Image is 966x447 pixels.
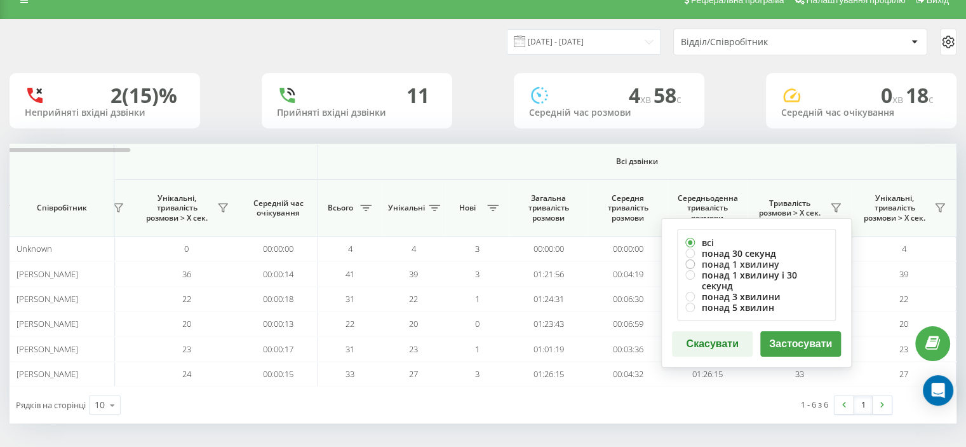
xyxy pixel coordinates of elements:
[899,268,908,280] span: 39
[475,268,480,280] span: 3
[239,261,318,286] td: 00:00:14
[781,107,941,118] div: Середній час очікування
[685,237,828,248] label: всі
[858,193,930,223] span: Унікальні, тривалість розмови > Х сек.
[356,156,918,167] span: Всі дзвінки
[509,287,588,312] td: 01:24:31
[184,243,189,254] span: 0
[685,248,828,259] label: понад 30 секунд
[17,343,78,355] span: [PERSON_NAME]
[923,375,953,406] div: Open Intercom Messenger
[239,336,318,361] td: 00:00:17
[140,193,213,223] span: Унікальні, тривалість розмови > Х сек.
[760,331,841,357] button: Застосувати
[475,293,480,305] span: 1
[388,203,425,213] span: Унікальні
[182,368,191,380] span: 24
[588,362,667,387] td: 00:04:32
[16,399,86,411] span: Рядків на сторінці
[239,312,318,336] td: 00:00:13
[899,368,908,380] span: 27
[409,343,418,355] span: 23
[345,318,354,329] span: 22
[509,336,588,361] td: 01:01:19
[409,318,418,329] span: 20
[892,92,906,106] span: хв
[17,268,78,280] span: [PERSON_NAME]
[345,368,354,380] span: 33
[518,193,579,223] span: Загальна тривалість розмови
[409,368,418,380] span: 27
[588,261,667,286] td: 00:04:19
[412,243,416,254] span: 4
[409,268,418,280] span: 39
[685,259,828,270] label: понад 1 хвилину
[345,268,354,280] span: 41
[899,318,908,329] span: 20
[899,293,908,305] span: 22
[182,343,191,355] span: 23
[17,243,52,254] span: Unknown
[111,83,177,107] div: 2 (15)%
[672,331,753,357] button: Скасувати
[588,336,667,361] td: 00:03:36
[677,193,737,223] span: Середньоденна тривалість розмови
[475,343,480,355] span: 1
[753,198,826,218] span: Тривалість розмови > Х сек.
[929,92,934,106] span: c
[509,312,588,336] td: 01:23:43
[640,92,654,106] span: хв
[182,318,191,329] span: 20
[881,81,906,109] span: 0
[685,291,828,302] label: понад 3 хвилини
[277,107,437,118] div: Прийняті вхідні дзвінки
[345,293,354,305] span: 31
[248,198,308,218] span: Середній час очікування
[629,81,654,109] span: 4
[509,261,588,286] td: 01:21:56
[588,237,667,261] td: 00:00:00
[345,343,354,355] span: 31
[325,203,356,213] span: Всього
[406,83,429,107] div: 11
[509,362,588,387] td: 01:26:15
[25,107,185,118] div: Неприйняті вхідні дзвінки
[899,343,908,355] span: 23
[902,243,906,254] span: 4
[182,268,191,280] span: 36
[676,92,681,106] span: c
[452,203,483,213] span: Нові
[681,37,833,48] div: Відділ/Співробітник
[475,243,480,254] span: 3
[409,293,418,305] span: 22
[685,302,828,313] label: понад 5 хвилин
[588,287,667,312] td: 00:06:30
[654,81,681,109] span: 58
[95,399,105,411] div: 10
[348,243,352,254] span: 4
[854,396,873,414] a: 1
[509,237,588,261] td: 00:00:00
[906,81,934,109] span: 18
[801,398,828,411] div: 1 - 6 з 6
[685,270,828,291] label: понад 1 хвилину і 30 секунд
[239,362,318,387] td: 00:00:15
[795,368,804,380] span: 33
[17,318,78,329] span: [PERSON_NAME]
[598,193,658,223] span: Середня тривалість розмови
[182,293,191,305] span: 22
[475,318,480,329] span: 0
[475,368,480,380] span: 3
[239,287,318,312] td: 00:00:18
[17,293,78,305] span: [PERSON_NAME]
[20,203,103,213] span: Співробітник
[239,237,318,261] td: 00:00:00
[588,312,667,336] td: 00:06:59
[529,107,689,118] div: Середній час розмови
[17,368,78,380] span: [PERSON_NAME]
[667,362,747,387] td: 01:26:15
